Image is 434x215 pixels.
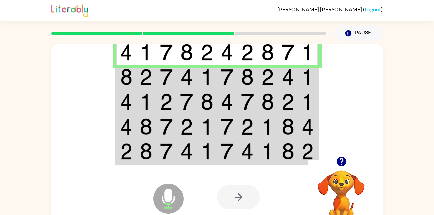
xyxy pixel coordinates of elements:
a: Logout [365,6,381,12]
img: 1 [201,118,213,135]
img: 7 [160,118,173,135]
img: 1 [201,69,213,85]
img: 2 [282,93,294,110]
img: 4 [180,69,193,85]
img: 8 [140,143,152,160]
img: 2 [241,44,254,61]
img: 1 [302,69,314,85]
img: 4 [302,118,314,135]
img: 4 [282,69,294,85]
img: 7 [221,69,233,85]
img: 1 [261,118,274,135]
button: Pause [334,26,383,41]
img: 1 [201,143,213,160]
img: 7 [180,93,193,110]
img: 1 [302,44,314,61]
img: 1 [140,93,152,110]
img: 8 [282,118,294,135]
img: 2 [180,118,193,135]
img: Literably [51,3,88,17]
img: 8 [241,69,254,85]
img: 4 [221,44,233,61]
img: 4 [120,118,132,135]
img: 7 [160,44,173,61]
img: 2 [261,69,274,85]
img: 2 [160,93,173,110]
img: 8 [282,143,294,160]
img: 7 [282,44,294,61]
img: 8 [201,93,213,110]
img: 8 [120,69,132,85]
img: 2 [241,118,254,135]
img: 7 [241,93,254,110]
img: 7 [160,143,173,160]
img: 8 [140,118,152,135]
img: 4 [120,93,132,110]
img: 8 [261,93,274,110]
img: 1 [140,44,152,61]
img: 4 [241,143,254,160]
img: 1 [302,93,314,110]
div: ( ) [277,6,383,12]
img: 4 [221,93,233,110]
img: 4 [180,143,193,160]
img: 2 [201,44,213,61]
img: 7 [221,143,233,160]
img: 7 [221,118,233,135]
img: 8 [180,44,193,61]
img: 2 [120,143,132,160]
span: [PERSON_NAME] [PERSON_NAME] [277,6,363,12]
img: 8 [261,44,274,61]
img: 4 [120,44,132,61]
img: 7 [160,69,173,85]
img: 2 [140,69,152,85]
img: 1 [261,143,274,160]
img: 2 [302,143,314,160]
